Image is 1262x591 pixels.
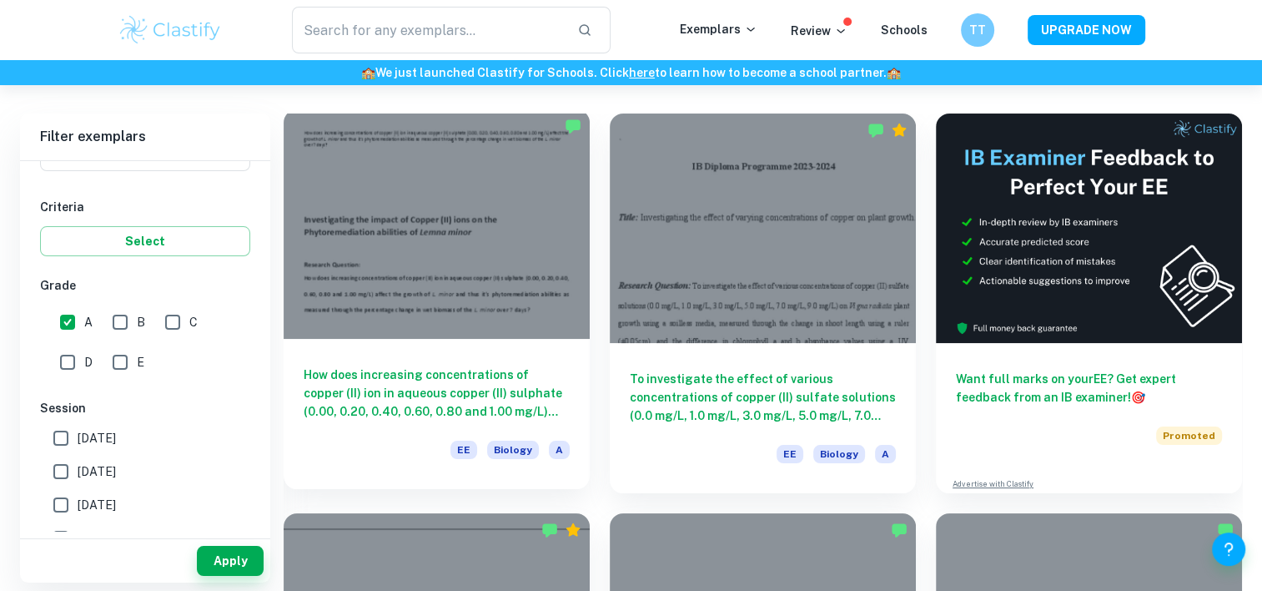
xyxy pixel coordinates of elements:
span: C [189,313,198,331]
h6: How does increasing concentrations of copper (II) ion in aqueous copper (II) sulphate (0.00, 0.20... [304,366,570,421]
span: 🏫 [361,66,375,79]
span: A [84,313,93,331]
span: [DATE] [78,529,116,548]
span: [DATE] [78,496,116,514]
img: Marked [1217,522,1234,538]
h6: Filter exemplars [20,114,270,160]
div: Premium [891,122,908,139]
span: EE [777,445,803,463]
a: here [629,66,655,79]
p: Review [791,22,847,40]
span: [DATE] [78,462,116,481]
h6: Grade [40,276,250,295]
span: Biology [487,441,539,459]
button: Select [40,226,250,256]
button: TT [961,13,994,47]
h6: Criteria [40,198,250,216]
span: E [137,353,144,371]
a: Want full marks on yourEE? Get expert feedback from an IB examiner!PromotedAdvertise with Clastify [936,114,1242,493]
img: Marked [565,118,581,134]
span: 🎯 [1131,391,1145,404]
img: Thumbnail [936,114,1242,343]
span: A [549,441,570,459]
span: EE [450,441,477,459]
img: Marked [867,122,884,139]
h6: Want full marks on your EE ? Get expert feedback from an IB examiner! [956,370,1222,407]
button: Help and Feedback [1212,533,1245,566]
button: Apply [197,546,264,576]
a: Advertise with Clastify [953,478,1033,490]
div: Premium [565,522,581,538]
h6: TT [968,21,987,39]
span: Promoted [1156,427,1222,445]
h6: We just launched Clastify for Schools. Click to learn how to become a school partner. [3,63,1259,82]
h6: Session [40,399,250,417]
p: Exemplars [680,20,757,38]
span: Biology [813,445,865,463]
button: UPGRADE NOW [1028,15,1145,45]
span: B [137,313,145,331]
img: Marked [541,522,558,538]
span: [DATE] [78,429,116,447]
img: Clastify logo [118,13,224,47]
img: Marked [891,522,908,538]
a: To investigate the effect of various concentrations of copper (II) sulfate solutions (0.0 mg/L, 1... [610,114,916,493]
h6: To investigate the effect of various concentrations of copper (II) sulfate solutions (0.0 mg/L, 1... [630,370,896,425]
a: Schools [881,23,928,37]
a: How does increasing concentrations of copper (II) ion in aqueous copper (II) sulphate (0.00, 0.20... [284,114,590,493]
input: Search for any exemplars... [292,7,565,53]
span: A [875,445,896,463]
span: D [84,353,93,371]
span: 🏫 [887,66,901,79]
